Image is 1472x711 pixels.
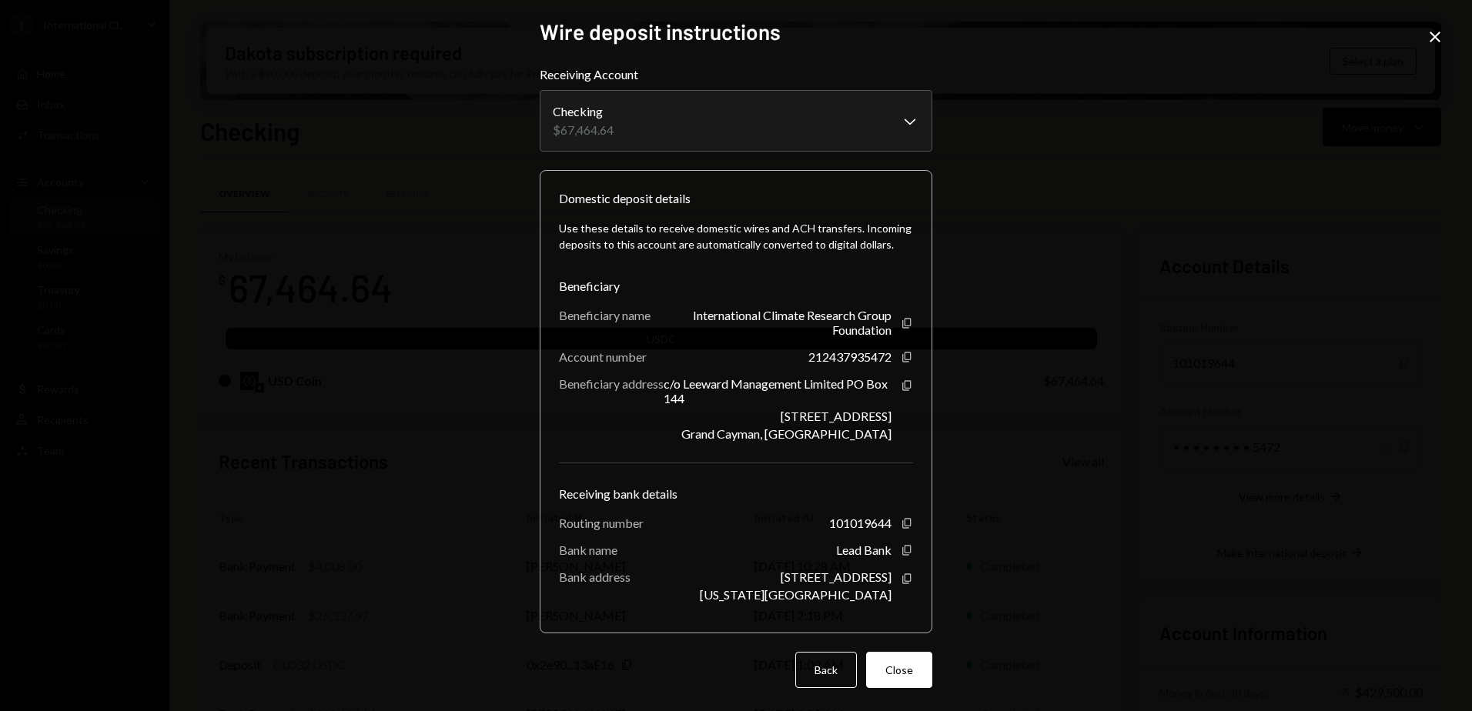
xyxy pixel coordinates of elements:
[559,189,691,208] div: Domestic deposit details
[559,569,631,584] div: Bank address
[559,308,651,322] div: Beneficiary name
[559,349,647,364] div: Account number
[559,277,913,295] div: Beneficiary
[559,220,913,252] div: Use these details to receive domestic wires and ACH transfers. Incoming deposits to this account ...
[540,65,932,84] label: Receiving Account
[781,409,892,423] div: [STREET_ADDRESS]
[808,349,892,364] div: 212437935472
[540,17,932,47] h2: Wire deposit instructions
[829,516,892,530] div: 101019644
[559,485,913,503] div: Receiving bank details
[559,516,644,530] div: Routing number
[836,542,892,557] div: Lead Bank
[559,376,664,391] div: Beneficiary address
[664,376,892,406] div: c/o Leeward Management Limited PO Box 144
[540,90,932,152] button: Receiving Account
[700,587,892,602] div: [US_STATE][GEOGRAPHIC_DATA]
[781,569,892,584] div: [STREET_ADDRESS]
[795,652,857,688] button: Back
[866,652,932,688] button: Close
[651,308,892,337] div: International Climate Research Group Foundation
[681,426,892,441] div: Grand Cayman, [GEOGRAPHIC_DATA]
[559,542,617,557] div: Bank name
